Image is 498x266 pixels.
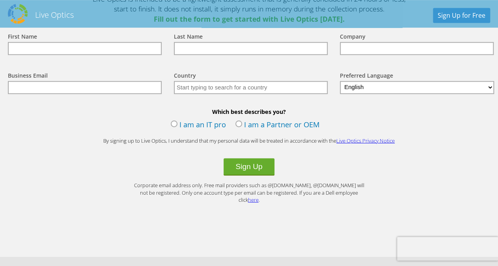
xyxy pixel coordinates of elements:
[174,32,203,42] label: Last Name
[35,9,74,20] h2: Live Optics
[224,158,274,175] button: Sign Up
[248,196,259,203] a: here
[174,81,328,94] input: Start typing to search for a country
[433,8,490,23] a: Sign Up for Free
[171,119,226,131] label: I am an IT pro
[131,181,367,203] p: Corporate email address only. Free mail providers such as @[DOMAIN_NAME], @[DOMAIN_NAME] will not...
[8,32,37,42] label: First Name
[397,237,498,260] iframe: reCAPTCHA
[336,137,395,144] a: Live Optics Privacy Notice
[91,137,407,144] p: By signing up to Live Optics, I understand that my personal data will be treated in accordance wi...
[340,71,393,81] label: Preferred Language
[235,119,320,131] label: I am a Partner or OEM
[340,32,366,42] label: Company
[174,71,196,81] label: Country
[8,71,48,81] label: Business Email
[8,4,28,24] img: Dell Dpack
